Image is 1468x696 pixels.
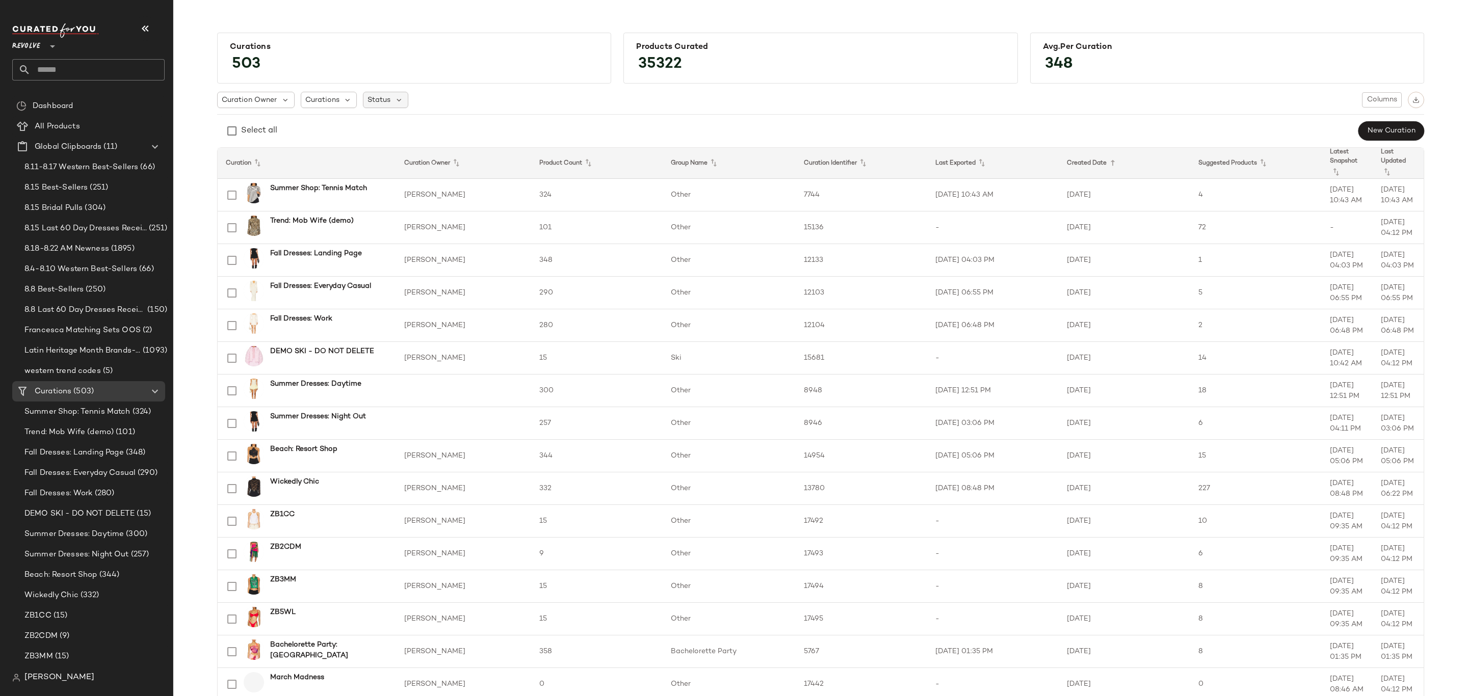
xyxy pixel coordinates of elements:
[663,472,796,505] td: Other
[270,672,324,683] b: March Madness
[1059,538,1190,570] td: [DATE]
[396,211,531,244] td: [PERSON_NAME]
[24,508,135,520] span: DEMO SKI - DO NOT DELETE
[24,672,94,684] span: [PERSON_NAME]
[24,406,130,418] span: Summer Shop: Tennis Match
[222,95,277,105] span: Curation Owner
[927,407,1059,440] td: [DATE] 03:06 PM
[1322,148,1373,179] th: Latest Snapshot
[101,365,113,377] span: (5)
[796,374,927,407] td: 8948
[531,277,663,309] td: 290
[663,148,796,179] th: Group Name
[101,141,117,153] span: (11)
[129,549,149,560] span: (257)
[24,651,53,662] span: ZB3MM
[24,162,138,173] span: 8.11-8.17 Western Best-Sellers
[24,447,124,459] span: Fall Dresses: Landing Page
[1322,309,1373,342] td: [DATE] 06:48 PM
[531,505,663,538] td: 15
[1190,440,1322,472] td: 15
[796,148,927,179] th: Curation Identifier
[24,263,137,275] span: 8.4-8.10 Western Best-Sellers
[1322,472,1373,505] td: [DATE] 08:48 PM
[35,121,80,132] span: All Products
[12,23,99,38] img: cfy_white_logo.C9jOOHJF.svg
[927,277,1059,309] td: [DATE] 06:55 PM
[270,346,374,357] b: DEMO SKI - DO NOT DELETE
[84,284,106,296] span: (250)
[663,603,796,635] td: Other
[531,179,663,211] td: 324
[270,639,384,661] b: Bachelorette Party: [GEOGRAPHIC_DATA]
[663,211,796,244] td: Other
[1190,538,1322,570] td: 6
[244,444,264,464] img: CULG-WS234_V1.jpg
[24,325,141,336] span: Francesca Matching Sets OOS
[130,406,151,418] span: (324)
[244,379,264,399] img: MALR-WD1561_V1.jpg
[796,505,927,538] td: 17492
[1367,96,1397,104] span: Columns
[1190,407,1322,440] td: 6
[1373,538,1424,570] td: [DATE] 04:12 PM
[1373,472,1424,505] td: [DATE] 06:22 PM
[244,411,264,432] img: LIOR-WD47_V1.jpg
[1190,148,1322,179] th: Suggested Products
[796,309,927,342] td: 12104
[1322,277,1373,309] td: [DATE] 06:55 PM
[1190,309,1322,342] td: 2
[270,248,362,259] b: Fall Dresses: Landing Page
[531,342,663,374] td: 15
[1059,570,1190,603] td: [DATE]
[927,179,1059,211] td: [DATE] 10:43 AM
[270,542,301,552] b: ZB2CDM
[531,374,663,407] td: 300
[663,407,796,440] td: Other
[1373,179,1424,211] td: [DATE] 10:43 AM
[663,635,796,668] td: Bachelorette Party
[796,603,927,635] td: 17495
[24,365,101,377] span: western trend codes
[396,472,531,505] td: [PERSON_NAME]
[218,148,396,179] th: Curation
[796,570,927,603] td: 17494
[24,488,93,499] span: Fall Dresses: Work
[396,148,531,179] th: Curation Owner
[244,542,264,562] img: MRAE-WD15_V1.jpg
[663,179,796,211] td: Other
[147,223,167,234] span: (251)
[24,202,83,214] span: 8.15 Bridal Pulls
[24,243,109,255] span: 8.18-8.22 AM Newness
[1373,277,1424,309] td: [DATE] 06:55 PM
[145,304,167,316] span: (150)
[1358,121,1424,141] button: New Curation
[396,309,531,342] td: [PERSON_NAME]
[24,426,114,438] span: Trend: Mob Wife (demo)
[141,325,152,336] span: (2)
[1059,603,1190,635] td: [DATE]
[531,211,663,244] td: 101
[24,528,124,540] span: Summer Dresses: Daytime
[1373,244,1424,277] td: [DATE] 04:03 PM
[1059,407,1190,440] td: [DATE]
[135,508,151,520] span: (15)
[53,651,69,662] span: (15)
[927,472,1059,505] td: [DATE] 08:48 PM
[241,125,277,137] div: Select all
[78,590,99,601] span: (332)
[270,379,361,389] b: Summer Dresses: Daytime
[1190,244,1322,277] td: 1
[24,223,147,234] span: 8.15 Last 60 Day Dresses Receipt
[1373,211,1424,244] td: [DATE] 04:12 PM
[24,630,58,642] span: ZB2CDM
[396,342,531,374] td: [PERSON_NAME]
[796,472,927,505] td: 13780
[1190,472,1322,505] td: 227
[1322,407,1373,440] td: [DATE] 04:11 PM
[1035,46,1083,83] span: 348
[1322,342,1373,374] td: [DATE] 10:42 AM
[244,574,264,595] img: JLON-WS62_V1.jpg
[93,488,115,499] span: (280)
[24,284,84,296] span: 8.8 Best-Sellers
